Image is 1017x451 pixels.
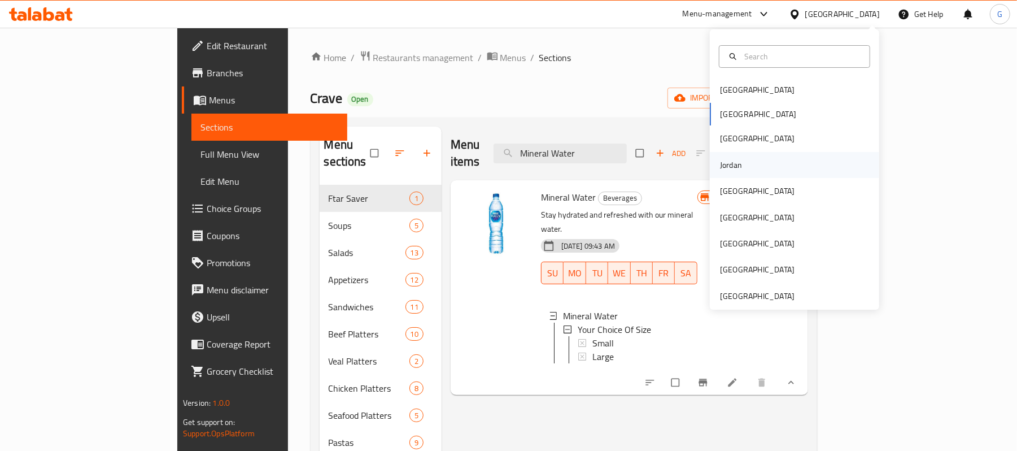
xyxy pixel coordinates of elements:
[191,114,347,141] a: Sections
[451,136,480,170] h2: Menu items
[720,237,795,250] div: [GEOGRAPHIC_DATA]
[182,276,347,303] a: Menu disclaimer
[592,336,614,350] span: Small
[414,141,442,166] button: Add section
[720,132,795,145] div: [GEOGRAPHIC_DATA]
[320,402,442,429] div: Seafood Platters5
[329,436,409,449] span: Pastas
[740,50,863,63] input: Search
[329,192,409,205] div: Ftar Saver
[311,50,817,65] nav: breadcrumb
[320,239,442,266] div: Salads13
[586,262,608,284] button: TU
[541,189,596,206] span: Mineral Water
[727,377,740,388] a: Edit menu item
[546,265,559,281] span: SU
[182,59,347,86] a: Branches
[329,381,409,395] span: Chicken Platters
[592,350,614,363] span: Large
[360,50,474,65] a: Restaurants management
[720,263,795,276] div: [GEOGRAPHIC_DATA]
[563,309,618,323] span: Mineral Water
[667,88,740,109] button: import
[405,300,424,314] div: items
[329,300,405,314] span: Sandwiches
[364,142,387,164] span: Select all sections
[997,8,1002,20] span: G
[591,265,604,281] span: TU
[494,144,627,163] input: search
[720,84,795,96] div: [GEOGRAPHIC_DATA]
[406,329,423,340] span: 10
[631,262,653,284] button: TH
[410,220,423,231] span: 5
[578,323,651,336] span: Your Choice Of Size
[539,51,571,64] span: Sections
[460,189,532,262] img: Mineral Water
[405,327,424,341] div: items
[410,193,423,204] span: 1
[320,293,442,320] div: Sandwiches11
[410,437,423,448] span: 9
[320,185,442,212] div: Ftar Saver1
[320,375,442,402] div: Chicken Platters8
[676,91,731,105] span: import
[410,356,423,367] span: 2
[653,262,675,284] button: FR
[410,410,423,421] span: 5
[182,195,347,222] a: Choice Groups
[409,381,424,395] div: items
[568,265,582,281] span: MO
[541,262,564,284] button: SU
[406,275,423,285] span: 12
[207,202,338,215] span: Choice Groups
[320,212,442,239] div: Soups5
[182,331,347,358] a: Coverage Report
[191,168,347,195] a: Edit Menu
[183,396,211,410] span: Version:
[351,51,355,64] li: /
[183,426,255,441] a: Support.OpsPlatform
[608,262,630,284] button: WE
[406,302,423,313] span: 11
[329,354,409,368] span: Veal Platters
[200,148,338,161] span: Full Menu View
[599,192,641,205] span: Beverages
[182,222,347,249] a: Coupons
[182,303,347,331] a: Upsell
[409,436,424,449] div: items
[679,265,692,281] span: SA
[410,383,423,394] span: 8
[329,409,409,422] span: Seafood Platters
[635,265,648,281] span: TH
[182,249,347,276] a: Promotions
[720,211,795,224] div: [GEOGRAPHIC_DATA]
[329,273,405,287] span: Appetizers
[406,248,423,258] span: 13
[320,320,442,348] div: Beef Platters10
[329,246,405,259] span: Salads
[405,246,424,259] div: items
[409,192,424,205] div: items
[207,310,338,324] span: Upsell
[329,219,409,232] span: Soups
[531,51,535,64] li: /
[207,229,338,242] span: Coupons
[409,409,424,422] div: items
[541,208,697,236] p: Stay hydrated and refreshed with our mineral water.
[657,265,670,281] span: FR
[557,241,619,251] span: [DATE] 09:43 AM
[720,290,795,302] div: [GEOGRAPHIC_DATA]
[191,141,347,168] a: Full Menu View
[347,94,373,104] span: Open
[500,51,526,64] span: Menus
[776,370,804,395] button: show more
[675,262,697,284] button: SA
[638,370,665,395] button: sort-choices
[329,327,405,341] div: Beef Platters
[720,185,795,197] div: [GEOGRAPHIC_DATA]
